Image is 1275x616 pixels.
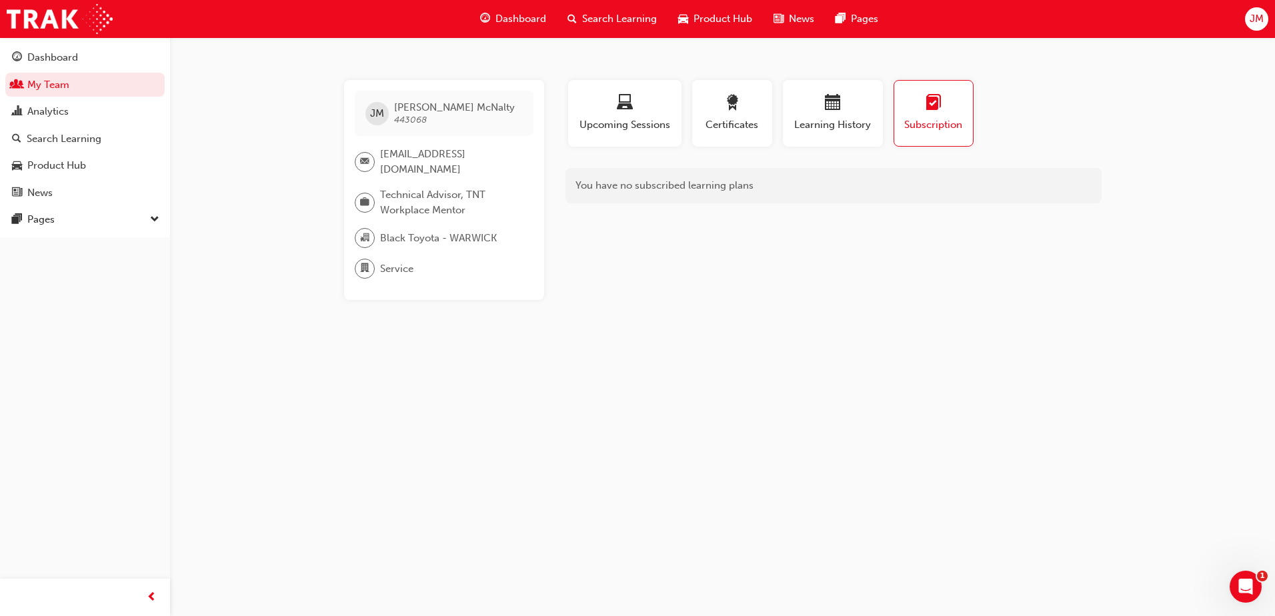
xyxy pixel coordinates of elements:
div: Product Hub [27,158,86,173]
div: • [DATE] [69,208,107,222]
div: Profile image for Trak [15,293,42,320]
span: Looking to enrol in a session? Remember to keep an eye on the session location or region Or searc... [47,294,624,305]
button: JM [1245,7,1268,31]
div: Profile image for Trak [15,244,42,271]
span: news-icon [12,187,22,199]
div: Trak [47,159,67,173]
span: JM [370,106,384,121]
button: Subscription [894,80,974,147]
span: search-icon [567,11,577,27]
span: guage-icon [480,11,490,27]
a: news-iconNews [763,5,825,33]
span: [EMAIL_ADDRESS][DOMAIN_NAME] [380,147,523,177]
div: Dashboard [27,50,78,65]
button: Pages [5,207,165,232]
span: prev-icon [147,589,157,606]
div: Profile image for Trak [15,47,42,73]
span: email-icon [360,153,369,171]
div: Trak [47,405,67,419]
span: Looking to enrol in a session? Remember to keep an eye on the session location or region Or searc... [47,47,624,58]
div: • [DATE] [69,109,107,123]
div: News [27,185,53,201]
div: • [DATE] [69,405,107,419]
span: Looking to enrol in a session? Remember to keep an eye on the session location or region Or searc... [47,343,624,354]
span: Certificates [702,117,762,133]
a: pages-iconPages [825,5,889,33]
div: Trak [47,109,67,123]
span: [PERSON_NAME] McNalty [394,101,515,113]
a: Search Learning [5,127,165,151]
img: Trak [7,4,113,34]
span: calendar-icon [825,95,841,113]
span: Home [53,449,80,459]
button: Certificates [692,80,772,147]
div: Profile image for Trak [15,195,42,221]
span: Looking to enrol in a session? Remember to keep an eye on the session location or region Or searc... [47,97,624,107]
a: Dashboard [5,45,165,70]
span: department-icon [360,260,369,277]
span: Search Learning [582,11,657,27]
div: • [DATE] [69,159,107,173]
div: You have no subscribed learning plans [565,168,1102,203]
div: Trak [47,356,67,370]
span: 443068 [394,114,427,125]
span: Subscription [904,117,963,133]
button: DashboardMy TeamAnalyticsSearch LearningProduct HubNews [5,43,165,207]
div: Profile image for Trak [15,96,42,123]
button: Upcoming Sessions [568,80,682,147]
div: Trak [47,208,67,222]
div: • [DATE] [69,307,107,321]
div: Trak [47,257,67,271]
h1: Messages [99,6,171,29]
div: Pages [27,212,55,227]
div: Trak [47,60,67,74]
span: car-icon [678,11,688,27]
button: Send us a message [61,351,205,378]
a: Product Hub [5,153,165,178]
span: News [789,11,814,27]
div: Trak [47,307,67,321]
span: search-icon [12,133,21,145]
span: Messages [174,449,225,459]
a: My Team [5,73,165,97]
div: Profile image for Trak [15,343,42,369]
span: Hello! Are you trying to enrol your staff in a face to face training session? Check out the video... [47,245,716,255]
div: Analytics [27,104,69,119]
button: Messages [133,416,267,469]
span: guage-icon [12,52,22,64]
span: pages-icon [836,11,846,27]
span: Black Toyota - WARWICK [380,231,497,246]
div: Search Learning [27,131,101,147]
span: news-icon [774,11,784,27]
span: laptop-icon [617,95,633,113]
span: Technical Advisor, TNT Workplace Mentor [380,187,523,217]
a: guage-iconDashboard [469,5,557,33]
span: car-icon [12,160,22,172]
span: Looking to enrol in a session? Remember to keep an eye on the session location or region Or searc... [47,393,624,403]
a: News [5,181,165,205]
span: Learning History [793,117,873,133]
span: chart-icon [12,106,22,118]
span: organisation-icon [360,229,369,247]
span: Product Hub [694,11,752,27]
a: car-iconProduct Hub [668,5,763,33]
span: down-icon [150,211,159,229]
span: Dashboard [495,11,546,27]
div: Close [234,5,258,29]
a: Analytics [5,99,165,124]
div: Profile image for Trak [15,392,42,419]
span: briefcase-icon [360,194,369,211]
button: Learning History [783,80,883,147]
span: award-icon [724,95,740,113]
span: 1 [1257,571,1268,581]
span: Pages [851,11,878,27]
span: pages-icon [12,214,22,226]
span: people-icon [12,79,22,91]
div: • [DATE] [69,257,107,271]
span: Upcoming Sessions [578,117,672,133]
div: • [DATE] [69,60,107,74]
div: Profile image for Trak [15,145,42,172]
span: JM [1250,11,1264,27]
